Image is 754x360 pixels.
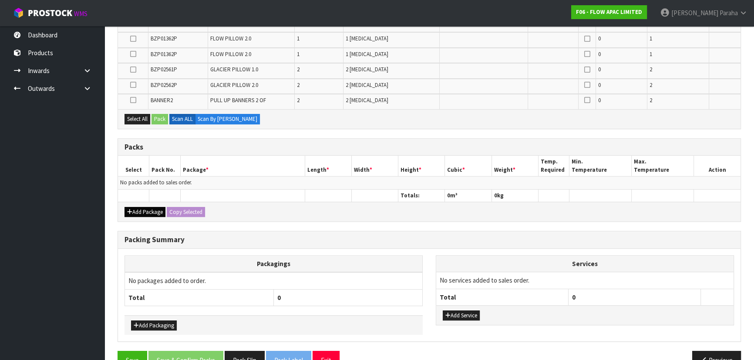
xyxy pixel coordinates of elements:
[576,8,642,16] strong: F06 - FLOW APAC LIMITED
[297,81,300,89] span: 2
[445,189,491,202] th: m³
[151,35,177,42] span: BZP01362P
[398,156,445,176] th: Height
[671,9,718,17] span: [PERSON_NAME]
[351,156,398,176] th: Width
[297,97,300,104] span: 2
[297,66,300,73] span: 2
[125,143,734,151] h3: Packs
[720,9,738,17] span: Paraha
[210,35,251,42] span: FLOW PILLOW 2.0
[538,156,569,176] th: Temp. Required
[398,189,445,202] th: Totals:
[571,5,647,19] a: F06 - FLOW APAC LIMITED
[598,35,601,42] span: 0
[569,156,632,176] th: Min. Temperature
[436,272,734,289] td: No services added to sales order.
[28,7,72,19] span: ProStock
[598,97,601,104] span: 0
[572,293,576,301] span: 0
[491,156,538,176] th: Weight
[167,207,205,217] button: Copy Selected
[151,114,168,124] button: Pack
[118,156,149,176] th: Select
[125,272,423,289] td: No packages added to order.
[491,189,538,202] th: kg
[210,66,258,73] span: GLACIER PILLOW 1.0
[151,50,177,58] span: BZP01362P
[436,289,569,305] th: Total
[443,310,480,321] button: Add Service
[74,10,88,18] small: WMS
[151,66,177,73] span: BZP02561P
[436,256,734,272] th: Services
[346,50,388,58] span: 1 [MEDICAL_DATA]
[125,256,423,273] th: Packagings
[346,35,388,42] span: 1 [MEDICAL_DATA]
[131,320,177,331] button: Add Packaging
[650,50,652,58] span: 1
[13,7,24,18] img: cube-alt.png
[494,192,497,199] span: 0
[210,50,251,58] span: FLOW PILLOW 2.0
[650,66,652,73] span: 2
[297,50,300,58] span: 1
[650,97,652,104] span: 2
[151,97,173,104] span: BANNER2
[297,35,300,42] span: 1
[149,156,181,176] th: Pack No.
[346,81,388,89] span: 2 [MEDICAL_DATA]
[598,66,601,73] span: 0
[305,156,351,176] th: Length
[210,81,258,89] span: GLACIER PILLOW 2.0
[125,207,165,217] button: Add Package
[195,114,260,124] label: Scan By [PERSON_NAME]
[151,81,177,89] span: BZP02562P
[118,177,741,189] td: No packs added to sales order.
[598,50,601,58] span: 0
[125,289,274,306] th: Total
[632,156,694,176] th: Max. Temperature
[180,156,305,176] th: Package
[445,156,491,176] th: Cubic
[650,81,652,89] span: 2
[694,156,741,176] th: Action
[447,192,450,199] span: 0
[125,236,734,244] h3: Packing Summary
[650,35,652,42] span: 1
[346,66,388,73] span: 2 [MEDICAL_DATA]
[598,81,601,89] span: 0
[169,114,195,124] label: Scan ALL
[346,97,388,104] span: 2 [MEDICAL_DATA]
[125,114,150,124] button: Select All
[210,97,266,104] span: PULL UP BANNERS 2 OF
[277,293,281,302] span: 0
